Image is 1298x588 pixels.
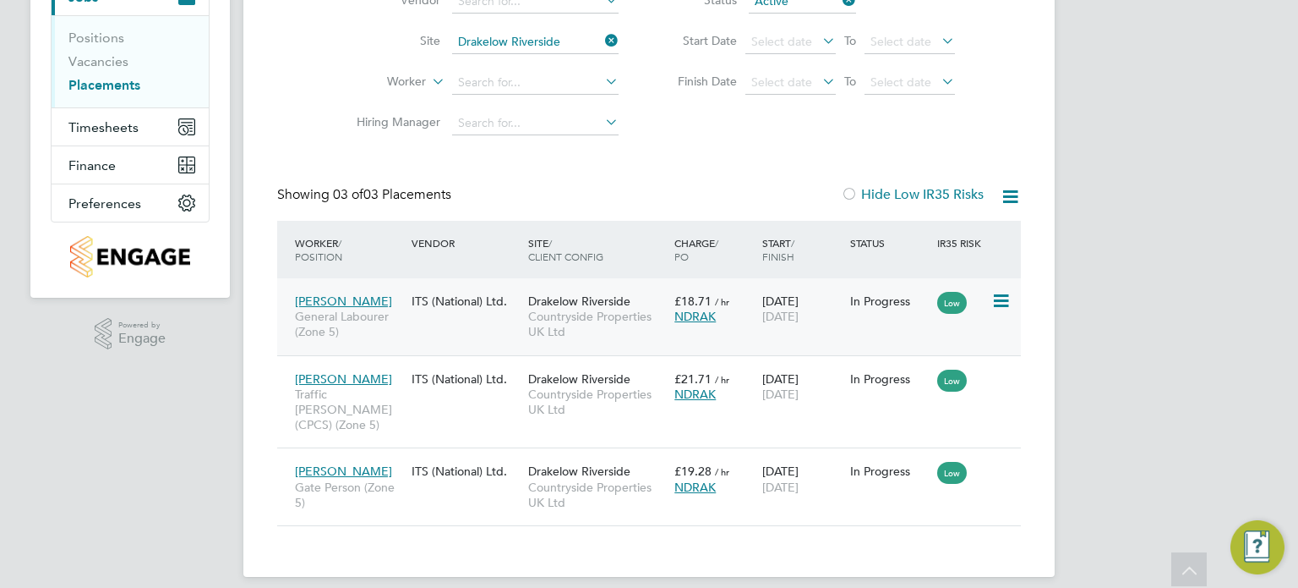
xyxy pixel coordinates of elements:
[291,454,1021,469] a: [PERSON_NAME]Gate Person (Zone 5)ITS (National) Ltd.Drakelow RiversideCountryside Properties UK L...
[674,294,712,309] span: £18.71
[295,480,403,510] span: Gate Person (Zone 5)
[841,186,984,203] label: Hide Low IR35 Risks
[715,465,729,478] span: / hr
[68,77,140,93] a: Placements
[850,294,930,309] div: In Progress
[333,186,363,203] span: 03 of
[407,455,524,487] div: ITS (National) Ltd.
[751,74,812,90] span: Select date
[68,30,124,46] a: Positions
[528,236,603,263] span: / Client Config
[528,387,666,417] span: Countryside Properties UK Ltd
[670,228,758,272] div: Charge
[762,309,799,324] span: [DATE]
[937,292,967,314] span: Low
[52,184,209,222] button: Preferences
[295,294,392,309] span: [PERSON_NAME]
[295,236,342,263] span: / Position
[762,236,794,263] span: / Finish
[295,464,392,479] span: [PERSON_NAME]
[758,285,846,332] div: [DATE]
[674,480,716,495] span: NDRAK
[291,362,1021,376] a: [PERSON_NAME]Traffic [PERSON_NAME] (CPCS) (Zone 5)ITS (National) Ltd.Drakelow RiversideCountrysid...
[1230,520,1284,574] button: Engage Resource Center
[118,332,166,346] span: Engage
[68,157,116,173] span: Finance
[295,309,403,339] span: General Labourer (Zone 5)
[850,464,930,479] div: In Progress
[528,309,666,339] span: Countryside Properties UK Ltd
[758,455,846,503] div: [DATE]
[333,186,451,203] span: 03 Placements
[291,228,407,272] div: Worker
[528,480,666,510] span: Countryside Properties UK Ltd
[870,34,931,49] span: Select date
[51,236,210,278] a: Go to home page
[95,318,166,350] a: Powered byEngage
[68,119,139,135] span: Timesheets
[870,74,931,90] span: Select date
[295,371,392,387] span: [PERSON_NAME]
[846,228,934,258] div: Status
[661,33,737,48] label: Start Date
[343,114,440,129] label: Hiring Manager
[452,71,619,95] input: Search for...
[407,285,524,317] div: ITS (National) Ltd.
[674,309,716,324] span: NDRAK
[52,15,209,107] div: Jobs
[758,228,846,272] div: Start
[295,387,403,433] span: Traffic [PERSON_NAME] (CPCS) (Zone 5)
[528,294,630,309] span: Drakelow Riverside
[452,30,619,54] input: Search for...
[850,371,930,387] div: In Progress
[715,373,729,386] span: / hr
[937,370,967,392] span: Low
[528,464,630,479] span: Drakelow Riverside
[329,74,426,91] label: Worker
[524,228,670,272] div: Site
[758,363,846,410] div: [DATE]
[674,464,712,479] span: £19.28
[762,480,799,495] span: [DATE]
[715,295,729,308] span: / hr
[118,318,166,332] span: Powered by
[937,462,967,484] span: Low
[674,236,718,263] span: / PO
[839,70,861,92] span: To
[661,74,737,89] label: Finish Date
[68,53,128,69] a: Vacancies
[674,387,716,402] span: NDRAK
[528,371,630,387] span: Drakelow Riverside
[52,146,209,184] button: Finance
[407,228,524,258] div: Vendor
[452,112,619,135] input: Search for...
[407,363,524,395] div: ITS (National) Ltd.
[762,387,799,402] span: [DATE]
[674,371,712,387] span: £21.71
[751,34,812,49] span: Select date
[291,284,1021,299] a: [PERSON_NAME]General Labourer (Zone 5)ITS (National) Ltd.Drakelow RiversideCountryside Properties...
[68,195,141,212] span: Preferences
[933,228,991,258] div: IR35 Risk
[277,186,455,204] div: Showing
[52,108,209,146] button: Timesheets
[343,33,440,48] label: Site
[70,236,189,278] img: countryside-properties-logo-retina.png
[839,30,861,52] span: To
